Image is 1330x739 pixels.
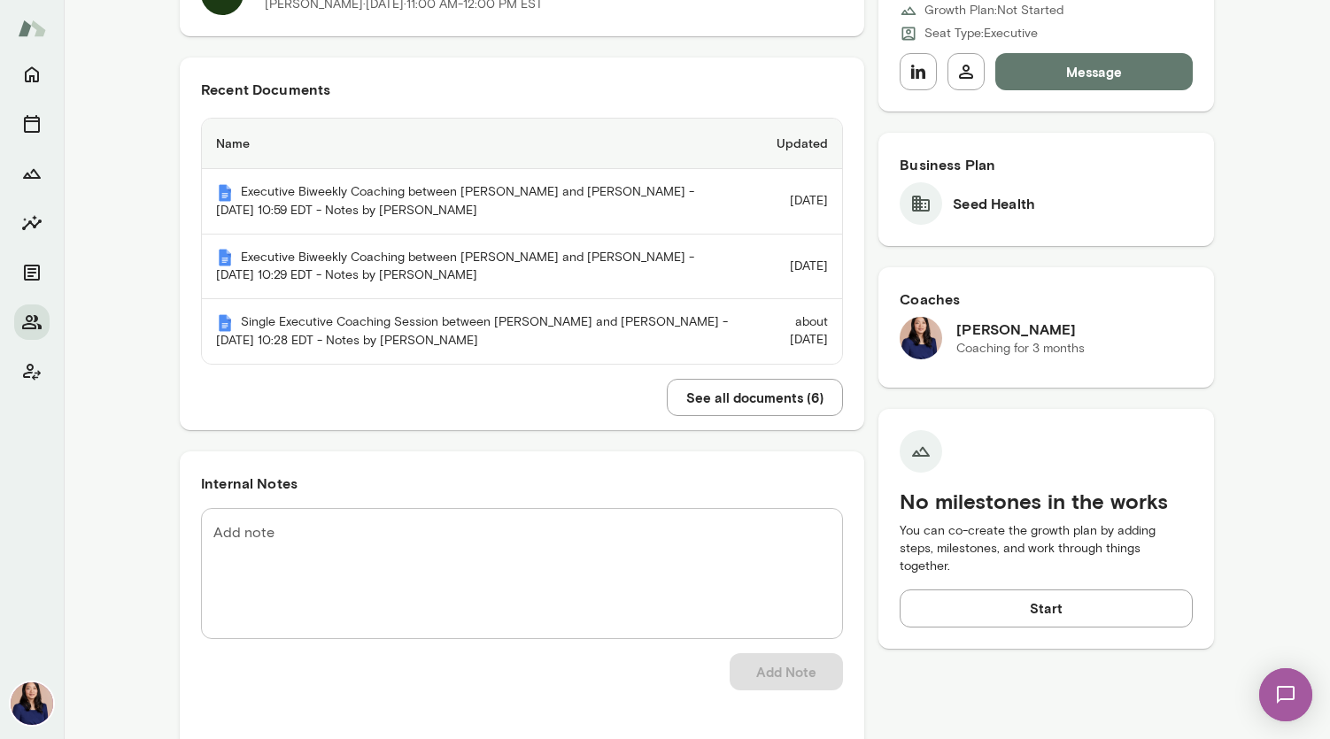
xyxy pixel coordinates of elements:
th: Executive Biweekly Coaching between [PERSON_NAME] and [PERSON_NAME] - [DATE] 10:29 EDT - Notes by... [202,235,748,300]
img: Mento [216,249,234,266]
h5: No milestones in the works [900,487,1193,515]
td: about [DATE] [748,299,842,364]
button: Members [14,304,50,340]
button: Start [900,589,1193,627]
button: Documents [14,255,50,290]
th: Executive Biweekly Coaching between [PERSON_NAME] and [PERSON_NAME] - [DATE] 10:59 EDT - Notes by... [202,169,748,235]
p: Seat Type: Executive [924,25,1038,42]
button: See all documents (6) [667,379,843,416]
th: Name [202,119,748,169]
h6: [PERSON_NAME] [956,319,1085,340]
th: Updated [748,119,842,169]
p: Growth Plan: Not Started [924,2,1063,19]
p: You can co-create the growth plan by adding steps, milestones, and work through things together. [900,522,1193,575]
button: Growth Plan [14,156,50,191]
img: Leah Kim [900,317,942,359]
p: Coaching for 3 months [956,340,1085,358]
button: Message [995,53,1193,90]
button: Sessions [14,106,50,142]
img: Mento [216,314,234,332]
button: Home [14,57,50,92]
th: Single Executive Coaching Session between [PERSON_NAME] and [PERSON_NAME] - [DATE] 10:28 EDT - No... [202,299,748,364]
img: Mento [216,184,234,202]
img: Leah Kim [11,682,53,725]
td: [DATE] [748,169,842,235]
button: Insights [14,205,50,241]
img: Mento [18,12,46,45]
h6: Coaches [900,289,1193,310]
h6: Recent Documents [201,79,843,100]
h6: Internal Notes [201,473,843,494]
h6: Seed Health [953,193,1035,214]
td: [DATE] [748,235,842,300]
h6: Business Plan [900,154,1193,175]
button: Client app [14,354,50,389]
